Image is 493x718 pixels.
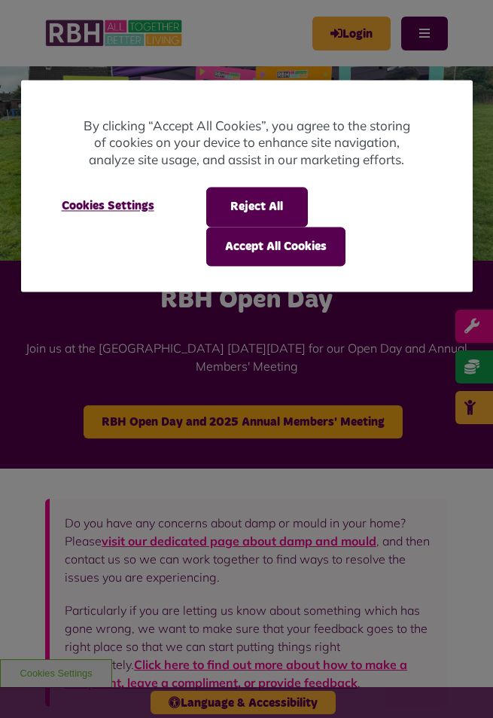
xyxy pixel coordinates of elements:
[21,80,473,292] div: Cookie banner
[206,227,345,266] button: Accept All Cookies
[81,118,412,169] p: By clicking “Accept All Cookies”, you agree to the storing of cookies on your device to enhance s...
[44,188,172,225] button: Cookies Settings
[21,80,473,292] div: Privacy
[206,188,308,227] button: Reject All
